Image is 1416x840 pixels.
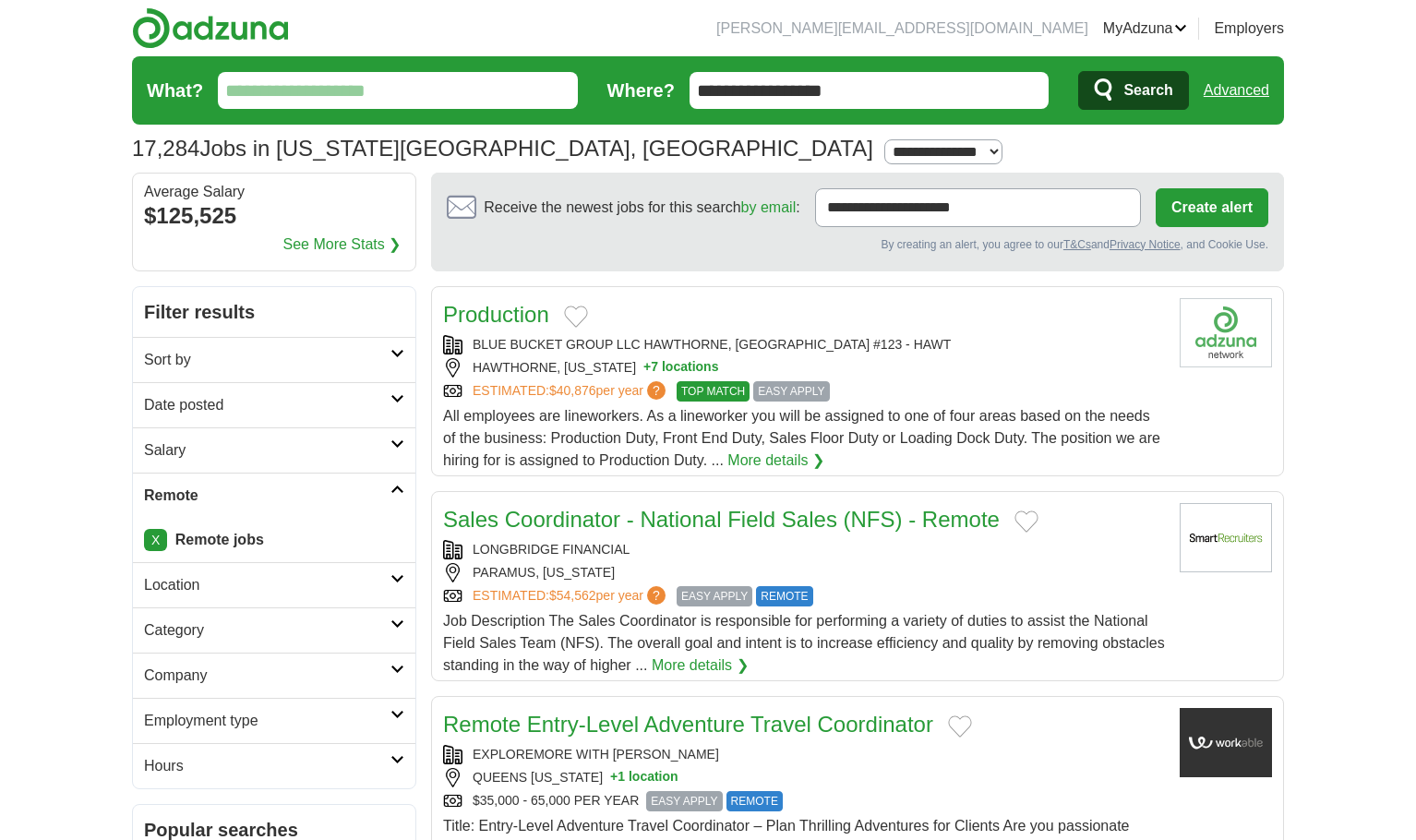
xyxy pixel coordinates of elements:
span: EASY APPLY [753,381,829,402]
a: More details ❯ [727,450,824,472]
span: Job Description The Sales Coordinator is responsible for performing a variety of duties to assist... [443,613,1165,673]
span: TOP MATCH [677,381,750,402]
a: ESTIMATED:$54,562per year? [473,586,669,606]
span: Search [1123,72,1172,109]
h2: Location [144,574,390,596]
label: What? [147,77,203,104]
a: Salary [133,427,415,473]
span: EASY APPLY [646,791,722,811]
span: Receive the newest jobs for this search : [484,197,799,219]
a: Hours [133,743,415,788]
a: T&Cs [1063,238,1091,251]
span: + [610,768,618,787]
li: [PERSON_NAME][EMAIL_ADDRESS][DOMAIN_NAME] [716,18,1088,40]
a: Remote Entry-Level Adventure Travel Coordinator [443,712,933,737]
span: $40,876 [549,383,596,398]
h2: Employment type [144,710,390,732]
button: +7 locations [643,358,718,378]
h1: Jobs in [US_STATE][GEOGRAPHIC_DATA], [GEOGRAPHIC_DATA] [132,136,873,161]
a: Remote [133,473,415,518]
img: Company logo [1180,708,1272,777]
button: +1 location [610,768,678,787]
span: ? [647,381,666,400]
button: Add to favorite jobs [948,715,972,738]
h2: Category [144,619,390,642]
button: Add to favorite jobs [1014,510,1038,533]
h2: Remote [144,485,390,507]
img: Company logo [1180,503,1272,572]
span: + [643,358,651,378]
a: Location [133,562,415,607]
h2: Company [144,665,390,687]
div: EXPLOREMORE WITH [PERSON_NAME] [443,745,1165,764]
a: ESTIMATED:$40,876per year? [473,381,669,402]
a: Privacy Notice [1110,238,1181,251]
a: Category [133,607,415,653]
a: MyAdzuna [1103,18,1188,40]
img: Adzuna logo [132,7,289,49]
a: Advanced [1204,72,1269,109]
div: LONGBRIDGE FINANCIAL [443,540,1165,559]
button: Create alert [1156,188,1268,227]
h2: Salary [144,439,390,462]
span: 17,284 [132,132,199,165]
h2: Date posted [144,394,390,416]
div: QUEENS [US_STATE] [443,768,1165,787]
a: More details ❯ [652,654,749,677]
span: All employees are lineworkers. As a lineworker you will be assigned to one of four areas based on... [443,408,1160,468]
h2: Filter results [133,287,415,337]
a: Company [133,653,415,698]
a: X [144,529,167,551]
div: Average Salary [144,185,404,199]
span: REMOTE [756,586,812,606]
label: Where? [607,77,675,104]
img: Company logo [1180,298,1272,367]
button: Search [1078,71,1188,110]
a: Employers [1214,18,1284,40]
span: EASY APPLY [677,586,752,606]
h2: Hours [144,755,390,777]
div: $35,000 - 65,000 PER YEAR [443,791,1165,811]
div: PARAMUS, [US_STATE] [443,563,1165,582]
h2: Sort by [144,349,390,371]
div: BLUE BUCKET GROUP LLC HAWTHORNE, [GEOGRAPHIC_DATA] #123 - HAWT [443,335,1165,354]
span: $54,562 [549,588,596,603]
a: Sales Coordinator - National Field Sales (NFS) - Remote [443,507,1000,532]
strong: Remote jobs [175,532,264,547]
span: REMOTE [726,791,783,811]
a: Date posted [133,382,415,427]
a: Sort by [133,337,415,382]
a: Employment type [133,698,415,743]
a: by email [741,199,797,215]
div: By creating an alert, you agree to our and , and Cookie Use. [447,236,1268,257]
a: See More Stats ❯ [283,234,402,256]
button: Add to favorite jobs [564,306,588,328]
span: ? [647,586,666,605]
a: Production [443,302,549,327]
div: HAWTHORNE, [US_STATE] [443,358,1165,378]
div: $125,525 [144,199,404,233]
